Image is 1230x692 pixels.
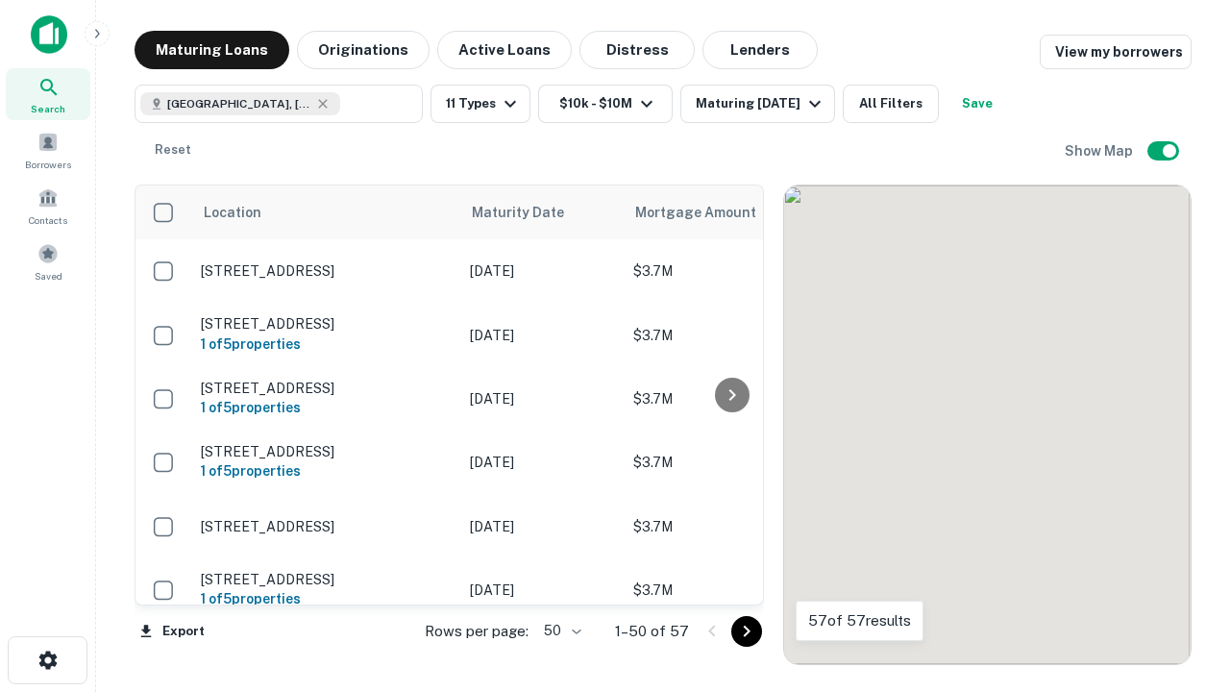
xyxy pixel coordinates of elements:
iframe: Chat Widget [1134,477,1230,569]
p: [STREET_ADDRESS] [201,571,451,588]
h6: Show Map [1065,140,1136,161]
img: capitalize-icon.png [31,15,67,54]
span: [GEOGRAPHIC_DATA], [GEOGRAPHIC_DATA] [167,95,311,112]
span: Search [31,101,65,116]
h6: 1 of 5 properties [201,460,451,482]
div: 0 0 [784,185,1191,664]
button: Lenders [702,31,818,69]
button: Go to next page [731,616,762,647]
button: Maturing Loans [135,31,289,69]
h6: 1 of 5 properties [201,397,451,418]
button: 11 Types [430,85,530,123]
p: [DATE] [470,452,614,473]
p: [STREET_ADDRESS] [201,443,451,460]
p: $3.7M [633,260,825,282]
p: [DATE] [470,580,614,601]
p: [DATE] [470,325,614,346]
button: Save your search to get updates of matches that match your search criteria. [947,85,1008,123]
div: 50 [536,617,584,645]
p: 1–50 of 57 [615,620,689,643]
th: Maturity Date [460,185,624,239]
p: [DATE] [470,516,614,537]
th: Location [191,185,460,239]
span: Contacts [29,212,67,228]
p: [STREET_ADDRESS] [201,315,451,333]
p: $3.7M [633,452,825,473]
a: Borrowers [6,124,90,176]
button: Export [135,617,209,646]
span: Borrowers [25,157,71,172]
th: Mortgage Amount [624,185,835,239]
div: Maturing [DATE] [696,92,826,115]
p: $3.7M [633,325,825,346]
span: Mortgage Amount [635,201,781,224]
p: 57 of 57 results [808,609,911,632]
button: Distress [579,31,695,69]
button: Reset [142,131,204,169]
p: [STREET_ADDRESS] [201,262,451,280]
span: Saved [35,268,62,284]
a: Saved [6,235,90,287]
button: Originations [297,31,430,69]
button: Maturing [DATE] [680,85,835,123]
p: [DATE] [470,260,614,282]
p: [STREET_ADDRESS] [201,380,451,397]
h6: 1 of 5 properties [201,334,451,355]
h6: 1 of 5 properties [201,588,451,609]
a: Search [6,68,90,120]
p: $3.7M [633,388,825,409]
p: $3.7M [633,516,825,537]
button: All Filters [843,85,939,123]
p: Rows per page: [425,620,529,643]
button: $10k - $10M [538,85,673,123]
p: [STREET_ADDRESS] [201,518,451,535]
a: View my borrowers [1040,35,1192,69]
button: Active Loans [437,31,572,69]
span: Location [203,201,261,224]
a: Contacts [6,180,90,232]
p: $3.7M [633,580,825,601]
span: Maturity Date [472,201,589,224]
p: [DATE] [470,388,614,409]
